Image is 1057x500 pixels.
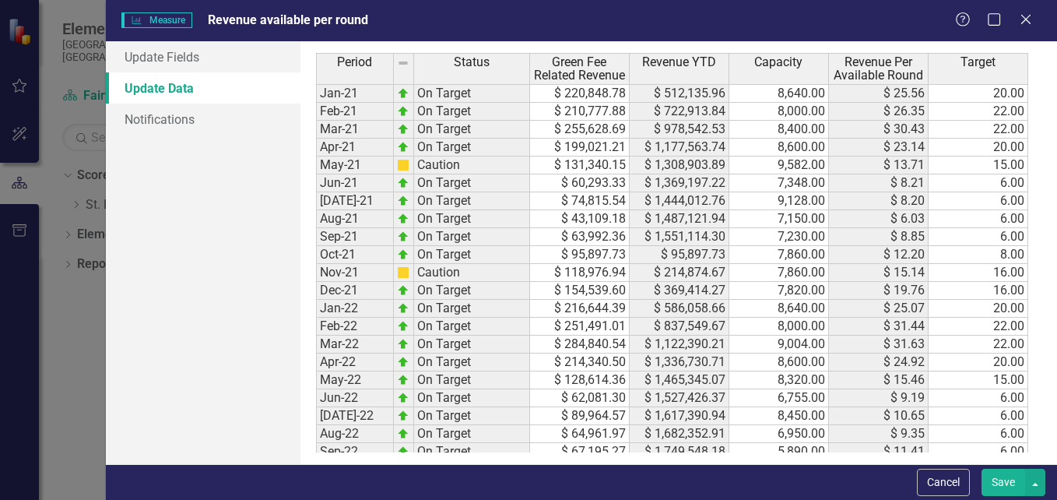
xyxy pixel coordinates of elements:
[829,157,929,174] td: $ 13.71
[630,282,729,300] td: $ 369,414.27
[414,318,530,336] td: On Target
[414,228,530,246] td: On Target
[530,389,630,407] td: $ 62,081.30
[630,443,729,461] td: $ 1,749,548.18
[397,123,409,136] img: zOikAAAAAElFTkSuQmCC
[630,407,729,425] td: $ 1,617,390.94
[729,157,829,174] td: 9,582.00
[729,103,829,121] td: 8,000.00
[316,192,394,210] td: [DATE]-21
[929,246,1028,264] td: 8.00
[729,121,829,139] td: 8,400.00
[414,246,530,264] td: On Target
[414,300,530,318] td: On Target
[630,210,729,228] td: $ 1,487,121.94
[729,264,829,282] td: 7,860.00
[829,389,929,407] td: $ 9.19
[729,425,829,443] td: 6,950.00
[530,371,630,389] td: $ 128,614.36
[397,231,409,243] img: zOikAAAAAElFTkSuQmCC
[829,84,929,103] td: $ 25.56
[397,87,409,100] img: zOikAAAAAElFTkSuQmCC
[829,139,929,157] td: $ 23.14
[397,320,409,333] img: zOikAAAAAElFTkSuQmCC
[729,139,829,157] td: 8,600.00
[316,139,394,157] td: Apr-21
[929,157,1028,174] td: 15.00
[316,407,394,425] td: [DATE]-22
[829,318,929,336] td: $ 31.44
[960,55,996,69] span: Target
[729,354,829,371] td: 8,600.00
[316,157,394,174] td: May-21
[630,336,729,354] td: $ 1,122,390.21
[414,389,530,407] td: On Target
[729,210,829,228] td: 7,150.00
[530,354,630,371] td: $ 214,340.50
[106,41,300,72] a: Update Fields
[929,192,1028,210] td: 6.00
[316,371,394,389] td: May-22
[929,425,1028,443] td: 6.00
[316,443,394,461] td: Sep-22
[630,84,729,103] td: $ 512,135.96
[397,338,409,350] img: zOikAAAAAElFTkSuQmCC
[530,139,630,157] td: $ 199,021.21
[630,228,729,246] td: $ 1,551,114.30
[729,84,829,103] td: 8,640.00
[630,389,729,407] td: $ 1,527,426.37
[414,192,530,210] td: On Target
[917,469,970,496] button: Cancel
[316,103,394,121] td: Feb-21
[729,443,829,461] td: 5,890.00
[397,302,409,315] img: zOikAAAAAElFTkSuQmCC
[630,354,729,371] td: $ 1,336,730.71
[397,213,409,225] img: zOikAAAAAElFTkSuQmCC
[414,354,530,371] td: On Target
[829,192,929,210] td: $ 8.20
[530,121,630,139] td: $ 255,628.69
[414,210,530,228] td: On Target
[530,443,630,461] td: $ 67,195.27
[316,264,394,282] td: Nov-21
[829,300,929,318] td: $ 25.07
[316,246,394,264] td: Oct-21
[829,264,929,282] td: $ 15.14
[316,300,394,318] td: Jan-22
[397,284,409,297] img: zOikAAAAAElFTkSuQmCC
[530,300,630,318] td: $ 216,644.39
[729,371,829,389] td: 8,320.00
[729,318,829,336] td: 8,000.00
[929,264,1028,282] td: 16.00
[729,407,829,425] td: 8,450.00
[530,407,630,425] td: $ 89,964.57
[397,159,409,171] img: cBAA0RP0Y6D5n+AAAAAElFTkSuQmCC
[397,266,409,279] img: cBAA0RP0Y6D5n+AAAAAElFTkSuQmCC
[397,105,409,118] img: zOikAAAAAElFTkSuQmCC
[397,445,409,458] img: zOikAAAAAElFTkSuQmCC
[533,55,626,83] span: Green Fee Related Revenue
[530,318,630,336] td: $ 251,491.01
[630,174,729,192] td: $ 1,369,197.22
[729,282,829,300] td: 7,820.00
[316,389,394,407] td: Jun-22
[397,374,409,386] img: zOikAAAAAElFTkSuQmCC
[337,55,372,69] span: Period
[414,371,530,389] td: On Target
[397,248,409,261] img: zOikAAAAAElFTkSuQmCC
[530,246,630,264] td: $ 95,897.73
[929,174,1028,192] td: 6.00
[397,428,409,440] img: zOikAAAAAElFTkSuQmCC
[754,55,802,69] span: Capacity
[929,354,1028,371] td: 20.00
[397,195,409,207] img: zOikAAAAAElFTkSuQmCC
[630,121,729,139] td: $ 978,542.53
[530,192,630,210] td: $ 74,815.54
[121,12,192,28] span: Measure
[829,443,929,461] td: $ 11.41
[414,103,530,121] td: On Target
[929,139,1028,157] td: 20.00
[929,84,1028,103] td: 20.00
[929,371,1028,389] td: 15.00
[414,174,530,192] td: On Target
